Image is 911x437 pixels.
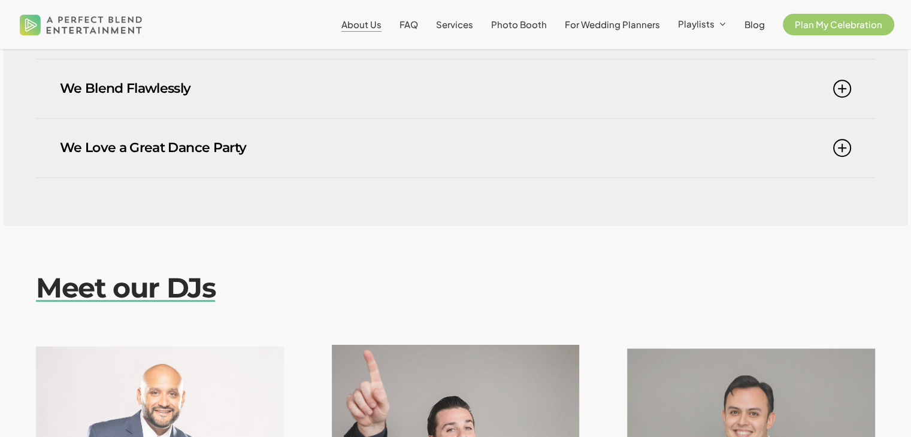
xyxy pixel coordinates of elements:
span: For Wedding Planners [565,19,660,30]
span: Plan My Celebration [795,19,882,30]
a: Photo Booth [491,20,547,29]
span: Services [436,19,473,30]
a: About Us [341,20,382,29]
a: We Love a Great Dance Party [60,119,851,177]
a: Plan My Celebration [783,20,894,29]
a: We Blend Flawlessly [60,59,851,118]
a: Playlists [678,19,727,30]
a: FAQ [399,20,418,29]
em: Meet our DJs [36,271,215,305]
a: Blog [744,20,765,29]
span: Blog [744,19,765,30]
a: For Wedding Planners [565,20,660,29]
img: A Perfect Blend Entertainment [17,5,146,44]
span: Photo Booth [491,19,547,30]
span: FAQ [399,19,418,30]
a: Services [436,20,473,29]
span: About Us [341,19,382,30]
span: Playlists [678,18,715,29]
